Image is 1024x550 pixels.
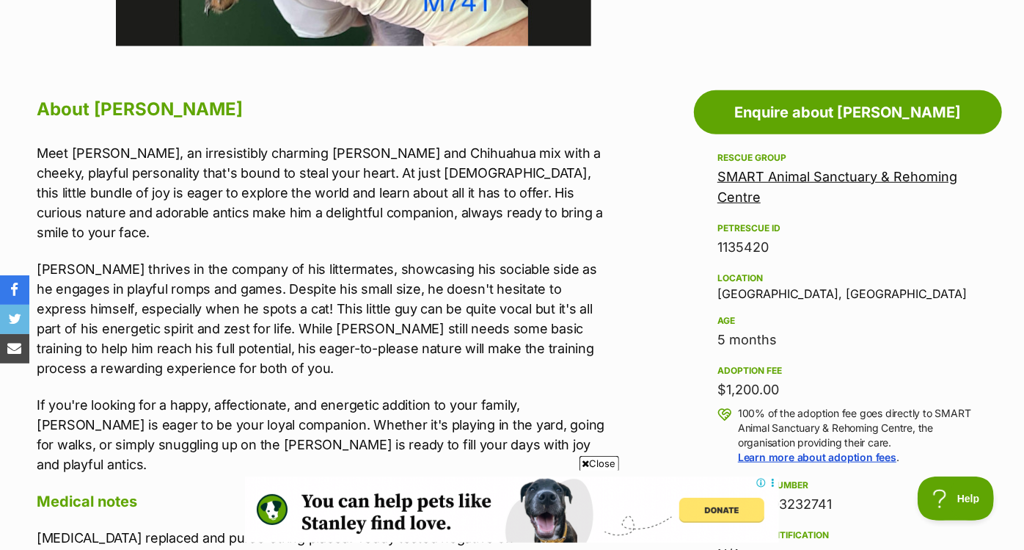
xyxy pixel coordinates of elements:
[717,494,979,515] div: 991003003232741
[694,90,1002,134] a: Enquire about [PERSON_NAME]
[717,269,979,300] div: [GEOGRAPHIC_DATA], [GEOGRAPHIC_DATA]
[738,451,896,463] a: Learn more about adoption fees
[717,529,979,541] div: Breeder identification
[717,365,979,377] div: Adoption fee
[717,315,979,327] div: Age
[717,330,979,350] div: 5 months
[37,143,610,242] p: Meet [PERSON_NAME], an irresistibly charming [PERSON_NAME] and Chihuahua mix with a cheeky, playf...
[717,380,979,400] div: $1,200.00
[918,477,995,521] iframe: Help Scout Beacon - Open
[37,93,610,126] h2: About [PERSON_NAME]
[717,169,957,205] a: SMART Animal Sanctuary & Rehoming Centre
[717,237,979,258] div: 1135420
[738,406,979,465] p: 100% of the adoption fee goes directly to SMART Animal Sanctuary & Rehoming Centre, the organisat...
[717,152,979,164] div: Rescue group
[37,492,610,511] h4: Medical notes
[245,477,779,543] iframe: Advertisement
[717,222,979,234] div: PetRescue ID
[717,480,979,491] div: Microchip number
[37,259,610,378] p: [PERSON_NAME] thrives in the company of his littermates, showcasing his sociable side as he engag...
[717,272,979,284] div: Location
[37,395,610,474] p: If you're looking for a happy, affectionate, and energetic addition to your family, [PERSON_NAME]...
[579,456,619,471] span: Close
